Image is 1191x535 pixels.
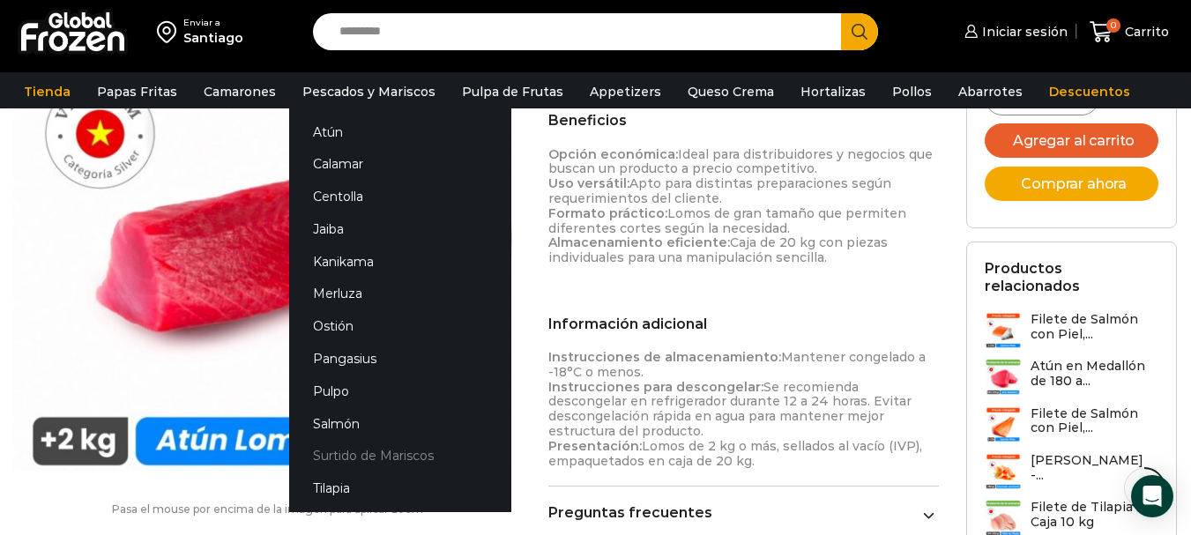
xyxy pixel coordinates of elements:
a: Merluza [289,278,511,310]
a: Atún [289,115,511,148]
a: Descuentos [1040,75,1139,108]
img: address-field-icon.svg [157,17,183,47]
a: Centolla [289,181,511,213]
a: 0 Carrito [1085,11,1173,53]
a: Filete de Salmón con Piel,... [985,312,1159,350]
a: Pescados y Mariscos [294,75,444,108]
h2: Información adicional [548,316,939,332]
a: Tienda [15,75,79,108]
strong: Opción económica: [548,146,678,162]
button: Agregar al carrito [985,123,1159,158]
a: Appetizers [581,75,670,108]
a: Surtido de Mariscos [289,440,511,472]
a: Salmón [289,407,511,440]
a: Pangasius [289,343,511,375]
a: Queso Crema [679,75,783,108]
h3: Filete de Salmón con Piel,... [1031,406,1159,436]
span: 0 [1106,19,1120,33]
div: Enviar a [183,17,243,29]
h3: Atún en Medallón de 180 a... [1031,359,1159,389]
a: Papas Fritas [88,75,186,108]
a: Pulpa de Frutas [453,75,572,108]
h3: Filete de Salmón con Piel,... [1031,312,1159,342]
p: Pasa el mouse por encima de la imagen para aplicar zoom [13,503,522,516]
span: Iniciar sesión [978,23,1068,41]
p: Mantener congelado a -18°C o menos. Se recomienda descongelar en refrigerador durante 12 a 24 hor... [548,350,939,468]
a: Tilapia [289,472,511,505]
h2: Productos relacionados [985,260,1159,294]
p: Ideal para distribuidores y negocios que buscan un producto a precio competitivo. Apto para disti... [548,147,939,265]
a: Pulpo [289,375,511,407]
strong: Formato práctico: [548,205,667,221]
a: Calamar [289,148,511,181]
h3: [PERSON_NAME] -... [1031,453,1159,483]
strong: Instrucciones de almacenamiento: [548,349,781,365]
h3: Filete de Tilapia - Caja 10 kg [1031,500,1159,530]
h2: Beneficios [548,112,939,129]
a: Kanikama [289,245,511,278]
a: Abarrotes [949,75,1031,108]
a: Camarones [195,75,285,108]
button: Comprar ahora [985,167,1159,201]
button: Search button [841,13,878,50]
a: Pollos [883,75,941,108]
a: Preguntas frecuentes [548,504,939,521]
div: Santiago [183,29,243,47]
a: Ostión [289,310,511,343]
a: Hortalizas [792,75,875,108]
a: Jaiba [289,212,511,245]
a: Iniciar sesión [960,14,1068,49]
a: Atún en Medallón de 180 a... [985,359,1159,397]
strong: Almacenamiento eficiente: [548,234,730,250]
div: Open Intercom Messenger [1131,475,1173,517]
a: [PERSON_NAME] -... [985,453,1159,491]
a: Filete de Salmón con Piel,... [985,406,1159,444]
strong: Presentación: [548,438,642,454]
span: Carrito [1120,23,1169,41]
strong: Uso versátil: [548,175,629,191]
strong: Instrucciones para descongelar: [548,379,763,395]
